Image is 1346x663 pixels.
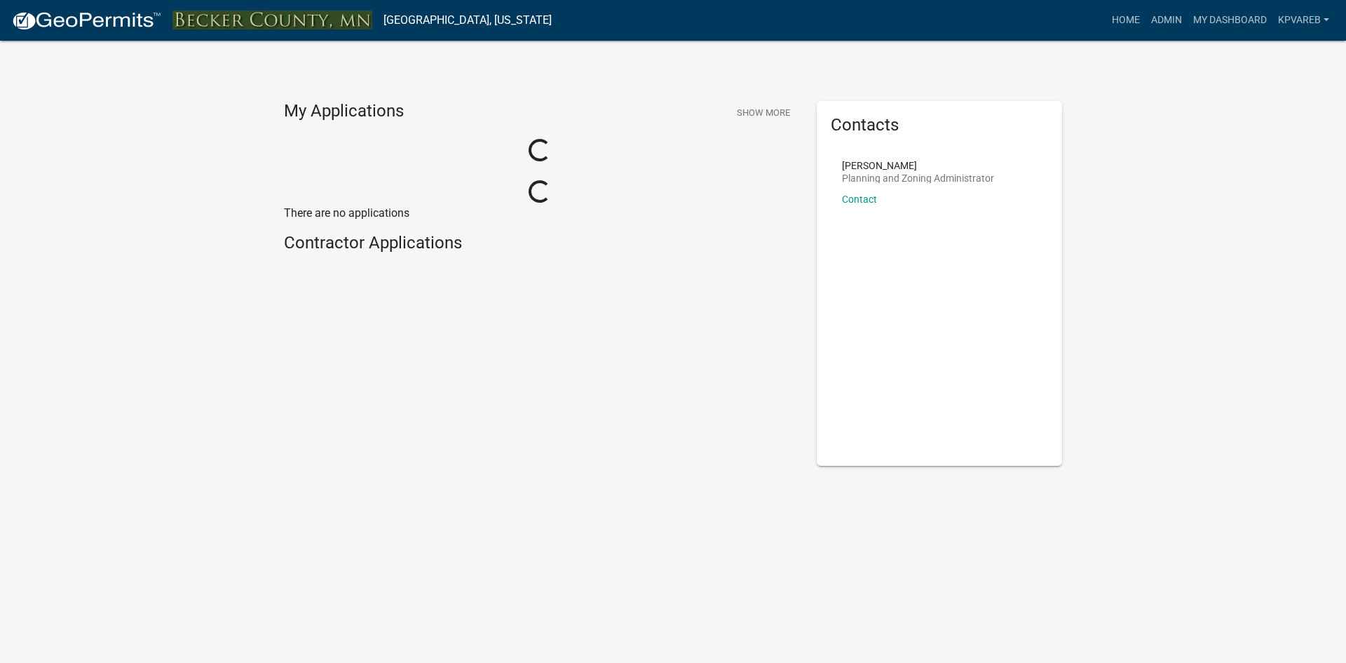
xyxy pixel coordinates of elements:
p: There are no applications [284,205,796,222]
img: Becker County, Minnesota [172,11,372,29]
a: My Dashboard [1188,7,1272,34]
button: Show More [731,101,796,124]
h5: Contacts [831,115,1048,135]
h4: Contractor Applications [284,233,796,253]
a: Contact [842,194,877,205]
p: [PERSON_NAME] [842,161,994,170]
p: Planning and Zoning Administrator [842,173,994,183]
wm-workflow-list-section: Contractor Applications [284,233,796,259]
a: Admin [1146,7,1188,34]
a: [GEOGRAPHIC_DATA], [US_STATE] [383,8,552,32]
a: kpvareb [1272,7,1335,34]
h4: My Applications [284,101,404,122]
a: Home [1106,7,1146,34]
